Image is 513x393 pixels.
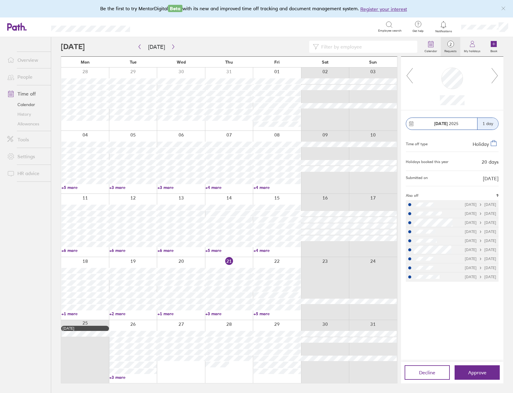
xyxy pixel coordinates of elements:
span: Approve [468,370,487,375]
a: Allowances [2,119,51,129]
a: Calendar [2,100,51,109]
a: HR advice [2,167,51,179]
span: Thu [225,60,233,64]
a: 2Requests [441,37,460,56]
a: +6 more [61,248,109,253]
label: My holidays [460,48,484,53]
div: [DATE] [DATE] [465,275,496,279]
div: [DATE] [DATE] [465,257,496,261]
a: +2 more [109,311,157,316]
button: Approve [455,365,500,380]
a: +3 more [205,311,253,316]
a: Notifications [434,20,453,33]
strong: [DATE] [434,121,448,126]
div: 1 day [477,118,498,130]
a: +6 more [157,248,205,253]
span: Notifications [434,30,453,33]
a: +4 more [253,248,301,253]
div: Be the first to try MentorDigital with its new and improved time off tracking and document manage... [100,5,413,13]
a: +3 more [109,185,157,190]
div: Time off type [406,140,427,147]
a: History [2,109,51,119]
a: +1 more [61,311,109,316]
div: [DATE] [DATE] [465,248,496,252]
div: Search [146,24,162,29]
span: Decline [419,370,435,375]
span: Tue [130,60,137,64]
span: Employee search [378,29,402,33]
label: Requests [441,48,460,53]
button: Register your interest [360,5,407,13]
a: Tools [2,134,51,146]
a: Book [484,37,503,56]
span: Get help [408,29,428,33]
span: Beta [168,5,182,12]
button: Decline [405,365,450,380]
input: Filter by employee [319,41,414,52]
a: Settings [2,150,51,162]
div: [DATE] [DATE] [465,266,496,270]
span: [DATE] [483,176,499,181]
span: Sun [369,60,377,64]
a: Overview [2,54,51,66]
a: +1 more [157,311,205,316]
a: +4 more [205,185,253,190]
a: My holidays [460,37,484,56]
a: +3 more [109,375,157,380]
span: Also off [406,193,418,198]
a: +3 more [157,185,205,190]
span: Mon [81,60,90,64]
div: [DATE] [63,326,107,331]
span: 9 [496,193,499,198]
a: People [2,71,51,83]
a: Time off [2,88,51,100]
label: Book [487,48,501,53]
div: [DATE] [DATE] [465,230,496,234]
span: 2 [441,42,460,47]
div: [DATE] [DATE] [465,221,496,225]
button: [DATE] [143,42,170,52]
a: +6 more [109,248,157,253]
span: Wed [177,60,186,64]
span: Sat [322,60,328,64]
span: Fri [274,60,280,64]
a: +5 more [61,185,109,190]
div: [DATE] [DATE] [465,203,496,207]
span: 2025 [434,121,459,126]
label: Calendar [421,48,441,53]
div: Holidays booked this year [406,160,449,164]
span: Holiday [473,141,489,147]
a: +5 more [253,311,301,316]
div: 20 days [482,159,499,165]
a: +5 more [205,248,253,253]
div: [DATE] [DATE] [465,239,496,243]
div: [DATE] [DATE] [465,212,496,216]
a: +4 more [253,185,301,190]
span: Submitted on [406,176,428,181]
a: Calendar [421,37,441,56]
